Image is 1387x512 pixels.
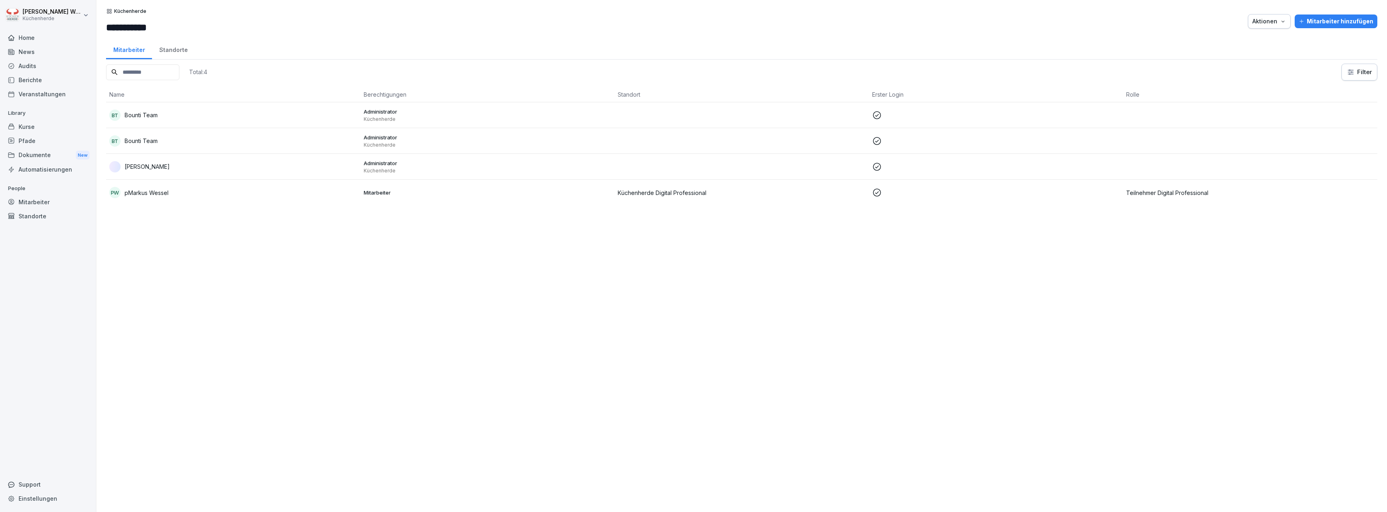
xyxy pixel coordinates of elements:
[364,108,612,115] p: Administrator
[109,110,121,121] div: BT
[4,148,92,163] a: DokumenteNew
[1342,64,1377,80] button: Filter
[109,135,121,147] div: BT
[869,87,1123,102] th: Erster Login
[23,16,81,21] p: Küchenherde
[4,162,92,176] a: Automatisierungen
[76,151,90,160] div: New
[114,8,146,14] p: Küchenherde
[4,195,92,209] a: Mitarbeiter
[1299,17,1373,26] div: Mitarbeiter hinzufügen
[1126,189,1374,197] p: Teilnehmer Digital Professional
[364,142,612,148] p: Küchenherde
[4,59,92,73] a: Audits
[4,73,92,87] a: Berichte
[23,8,81,15] p: [PERSON_NAME] Wessel
[1295,15,1377,28] button: Mitarbeiter hinzufügen
[618,189,866,197] p: Küchenherde Digital Professional
[125,189,169,197] p: pMarkus Wessel
[1252,17,1286,26] div: Aktionen
[125,111,158,119] p: Bounti Team
[4,491,92,506] a: Einstellungen
[4,209,92,223] a: Standorte
[4,182,92,195] p: People
[4,148,92,163] div: Dokumente
[360,87,615,102] th: Berechtigungen
[1347,68,1372,76] div: Filter
[4,107,92,120] p: Library
[106,87,360,102] th: Name
[125,162,170,171] p: [PERSON_NAME]
[109,187,121,198] div: pW
[4,134,92,148] a: Pfade
[109,161,121,172] img: blkuibim9ggwy8x0ihyxhg17.png
[4,477,92,491] div: Support
[364,168,612,174] p: Küchenherde
[125,137,158,145] p: Bounti Team
[1123,87,1377,102] th: Rolle
[364,189,612,196] p: Mitarbeiter
[364,116,612,122] p: Küchenherde
[1248,14,1291,29] button: Aktionen
[106,39,152,59] a: Mitarbeiter
[614,87,869,102] th: Standort
[364,134,612,141] p: Administrator
[4,87,92,101] a: Veranstaltungen
[4,45,92,59] a: News
[189,68,207,76] p: Total: 4
[152,39,195,59] a: Standorte
[364,160,612,167] p: Administrator
[4,120,92,134] a: Kurse
[4,31,92,45] a: Home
